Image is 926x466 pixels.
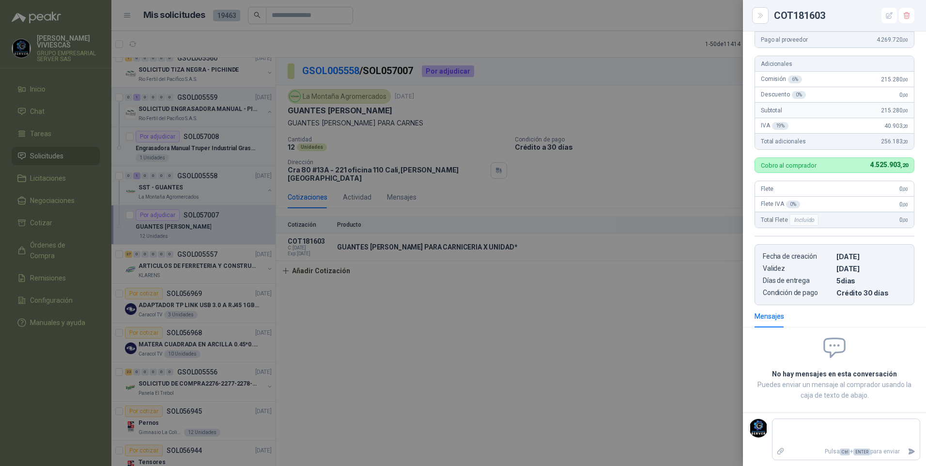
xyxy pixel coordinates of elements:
[761,91,806,99] span: Descuento
[902,139,908,144] span: ,20
[899,186,908,192] span: 0
[836,277,906,285] p: 5 dias
[902,217,908,223] span: ,00
[755,56,914,72] div: Adicionales
[836,289,906,297] p: Crédito 30 días
[881,76,908,83] span: 215.280
[902,202,908,207] span: ,00
[900,162,908,169] span: ,20
[902,77,908,82] span: ,00
[755,311,784,322] div: Mensajes
[763,252,833,261] p: Fecha de creación
[789,214,818,226] div: Incluido
[772,122,789,130] div: 19 %
[761,76,802,83] span: Comisión
[755,134,914,149] div: Total adicionales
[761,122,788,130] span: IVA
[881,107,908,114] span: 215.280
[763,277,833,285] p: Días de entrega
[789,443,904,460] p: Pulsa + para enviar
[755,379,914,401] p: Puedes enviar un mensaje al comprador usando la caja de texto de abajo.
[761,36,808,43] span: Pago al proveedor
[902,93,908,98] span: ,00
[899,217,908,223] span: 0
[755,369,914,379] h2: No hay mensajes en esta conversación
[763,264,833,273] p: Validez
[761,214,820,226] span: Total Flete
[792,91,806,99] div: 0 %
[881,138,908,145] span: 256.183
[774,8,914,23] div: COT181603
[788,76,802,83] div: 6 %
[877,36,908,43] span: 4.269.720
[836,264,906,273] p: [DATE]
[902,108,908,113] span: ,00
[749,419,768,437] img: Company Logo
[902,124,908,129] span: ,20
[772,443,789,460] label: Adjuntar archivos
[904,443,920,460] button: Enviar
[786,201,800,208] div: 0 %
[870,161,908,169] span: 4.525.903
[899,201,908,208] span: 0
[761,201,800,208] span: Flete IVA
[884,123,908,129] span: 40.903
[761,162,817,169] p: Cobro al comprador
[755,10,766,21] button: Close
[840,449,850,455] span: Ctrl
[761,107,782,114] span: Subtotal
[763,289,833,297] p: Condición de pago
[761,186,773,192] span: Flete
[902,186,908,192] span: ,00
[899,92,908,98] span: 0
[853,449,870,455] span: ENTER
[836,252,906,261] p: [DATE]
[902,37,908,43] span: ,00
